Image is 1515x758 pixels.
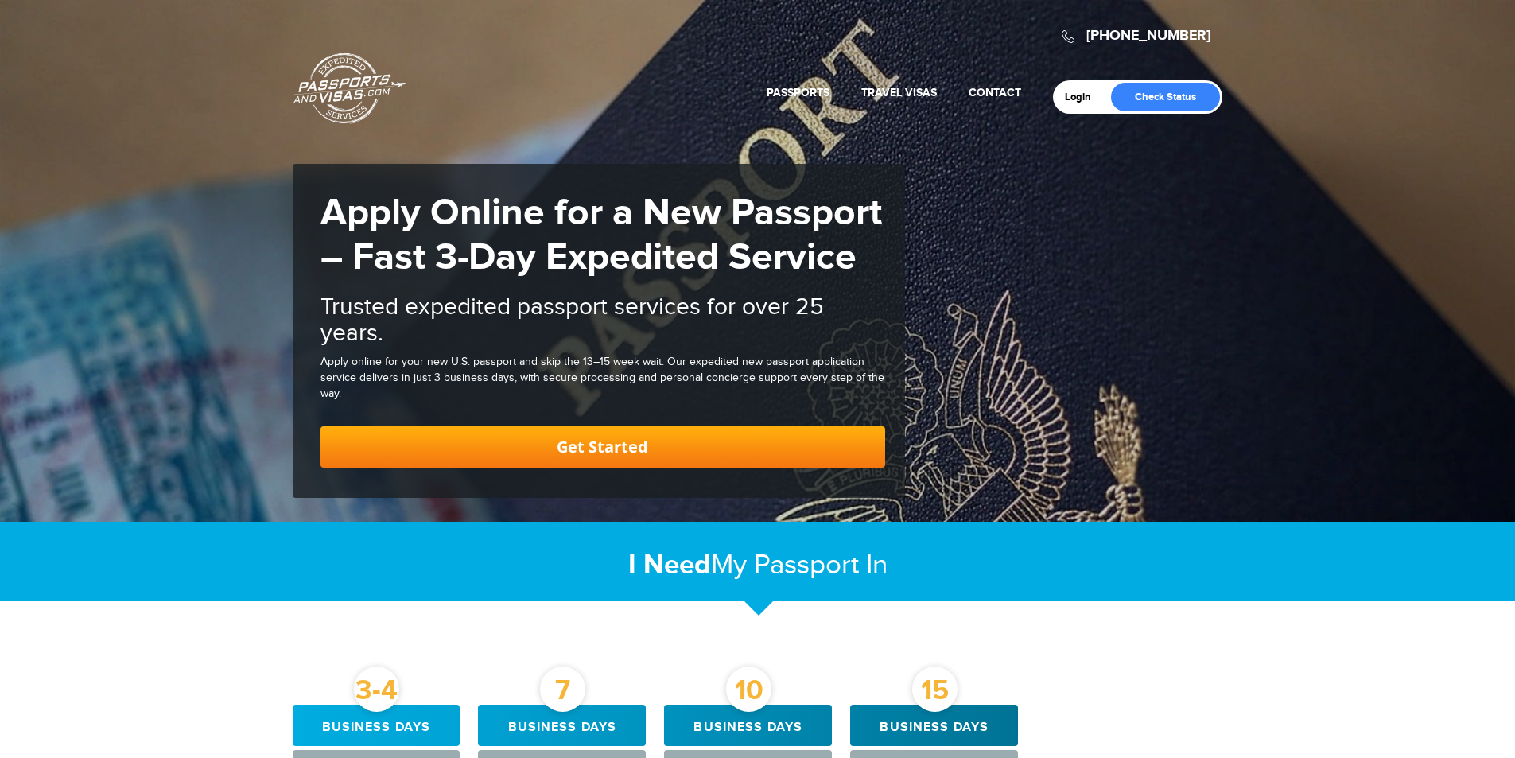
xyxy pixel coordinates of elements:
[767,86,829,99] a: Passports
[354,667,399,712] div: 3-4
[969,86,1021,99] a: Contact
[320,355,885,402] div: Apply online for your new U.S. passport and skip the 13–15 week wait. Our expedited new passport ...
[320,190,882,281] strong: Apply Online for a New Passport – Fast 3-Day Expedited Service
[1086,27,1210,45] a: [PHONE_NUMBER]
[320,294,885,347] h2: Trusted expedited passport services for over 25 years.
[861,86,937,99] a: Travel Visas
[1111,83,1220,111] a: Check Status
[628,548,711,582] strong: I Need
[754,549,888,581] span: Passport In
[912,667,958,712] div: 15
[850,705,1018,746] div: Business days
[320,426,885,468] a: Get Started
[293,548,1223,582] h2: My
[293,52,406,124] a: Passports & [DOMAIN_NAME]
[478,705,646,746] div: Business days
[1065,91,1102,103] a: Login
[293,705,460,746] div: Business days
[540,667,585,712] div: 7
[726,667,771,712] div: 10
[664,705,832,746] div: Business days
